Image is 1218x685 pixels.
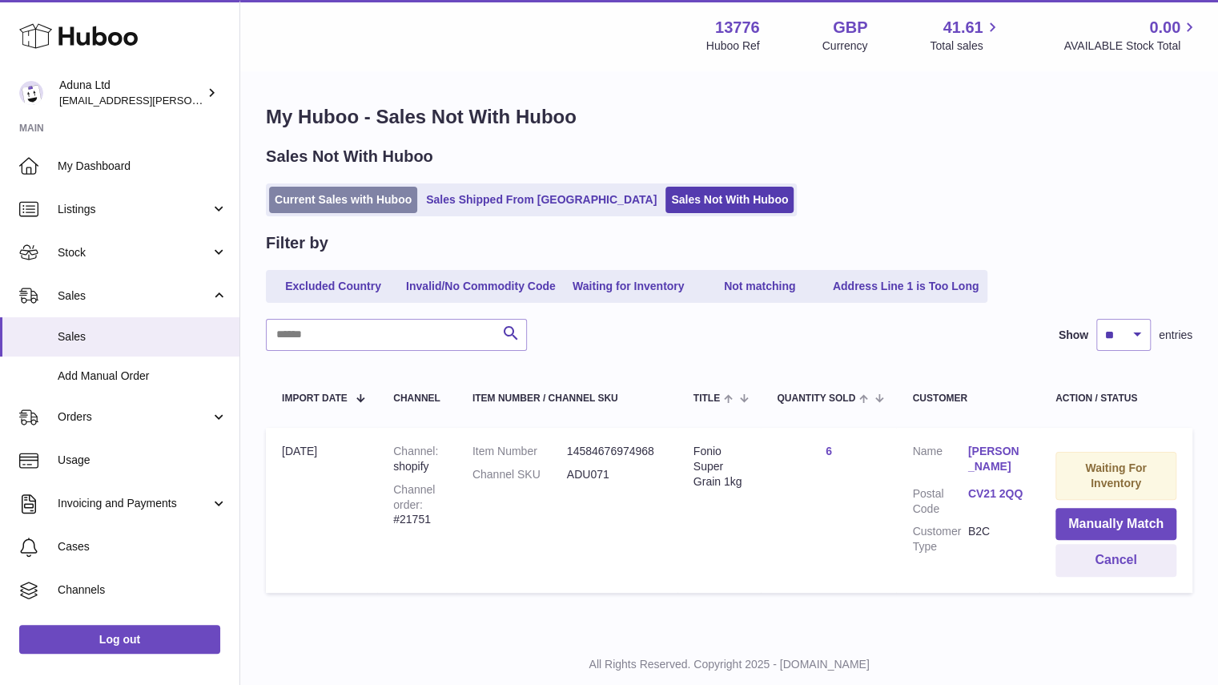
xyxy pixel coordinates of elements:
[59,78,203,108] div: Aduna Ltd
[269,187,417,213] a: Current Sales with Huboo
[696,273,824,300] a: Not matching
[826,445,832,457] a: 6
[1063,38,1199,54] span: AVAILABLE Stock Total
[968,444,1023,474] a: [PERSON_NAME]
[58,245,211,260] span: Stock
[943,17,983,38] span: 41.61
[665,187,794,213] a: Sales Not With Huboo
[420,187,662,213] a: Sales Shipped From [GEOGRAPHIC_DATA]
[393,445,438,457] strong: Channel
[912,524,967,554] dt: Customer Type
[400,273,561,300] a: Invalid/No Commodity Code
[1159,328,1192,343] span: entries
[567,467,661,482] dd: ADU071
[693,393,720,404] span: Title
[565,273,693,300] a: Waiting for Inventory
[827,273,985,300] a: Address Line 1 is Too Long
[968,524,1023,554] dd: B2C
[58,329,227,345] span: Sales
[269,273,397,300] a: Excluded Country
[266,104,1192,130] h1: My Huboo - Sales Not With Huboo
[1055,508,1176,541] button: Manually Match
[912,486,967,517] dt: Postal Code
[58,369,227,384] span: Add Manual Order
[822,38,868,54] div: Currency
[253,657,1205,672] p: All Rights Reserved. Copyright 2025 - [DOMAIN_NAME]
[472,467,567,482] dt: Channel SKU
[266,146,433,167] h2: Sales Not With Huboo
[393,483,435,511] strong: Channel order
[58,159,227,174] span: My Dashboard
[833,17,867,38] strong: GBP
[58,409,211,425] span: Orders
[393,393,440,404] div: Channel
[912,393,1023,404] div: Customer
[58,288,211,304] span: Sales
[1063,17,1199,54] a: 0.00 AVAILABLE Stock Total
[930,17,1001,54] a: 41.61 Total sales
[58,582,227,598] span: Channels
[58,539,227,554] span: Cases
[393,482,440,528] div: #21751
[58,496,211,511] span: Invoicing and Payments
[1085,461,1146,490] strong: Waiting For Inventory
[930,38,1001,54] span: Total sales
[282,393,348,404] span: Import date
[266,232,328,254] h2: Filter by
[58,202,211,217] span: Listings
[706,38,760,54] div: Huboo Ref
[19,81,43,105] img: deborahe.kamara@aduna.com
[567,444,661,459] dd: 14584676974968
[472,444,567,459] dt: Item Number
[472,393,661,404] div: Item Number / Channel SKU
[693,444,746,490] div: Fonio Super Grain 1kg
[1149,17,1180,38] span: 0.00
[912,444,967,478] dt: Name
[59,94,407,107] span: [EMAIL_ADDRESS][PERSON_NAME][PERSON_NAME][DOMAIN_NAME]
[715,17,760,38] strong: 13776
[266,428,377,593] td: [DATE]
[968,486,1023,502] a: CV21 2QQ
[19,625,220,654] a: Log out
[393,444,440,474] div: shopify
[1059,328,1088,343] label: Show
[1055,544,1176,577] button: Cancel
[777,393,855,404] span: Quantity Sold
[58,453,227,468] span: Usage
[1055,393,1176,404] div: Action / Status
